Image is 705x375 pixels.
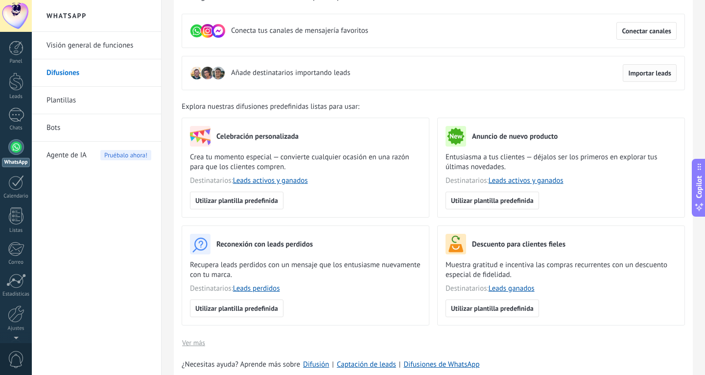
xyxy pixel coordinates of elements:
[451,305,534,312] span: Utilizar plantilla predefinida
[446,300,539,317] button: Utilizar plantilla predefinida
[403,360,479,369] a: Difusiones de WhatsApp
[100,150,151,160] span: Pruébalo ahora!
[216,240,313,249] h3: Reconexión con leads perdidos
[216,132,299,141] h3: Celebración personalizada
[233,176,308,185] a: Leads activos y ganados
[472,132,558,141] h3: Anuncio de nuevo producto
[694,175,704,198] span: Copilot
[47,87,151,114] a: Plantillas
[182,102,359,112] span: Explora nuestras difusiones predefinidas listas para usar:
[489,176,564,185] a: Leads activos y ganados
[337,360,396,369] a: Captación de leads
[32,114,161,142] li: Bots
[623,64,677,82] button: Importar leads
[616,22,677,40] button: Conectar canales
[190,192,283,209] button: Utilizar plantilla predefinida
[446,284,677,294] span: Destinatarios:
[190,284,421,294] span: Destinatarios:
[446,260,677,280] span: Muestra gratitud e incentiva las compras recurrentes con un descuento especial de fidelidad.
[2,58,30,65] div: Panel
[32,87,161,114] li: Plantillas
[201,66,214,80] img: leadIcon
[622,27,671,34] span: Conectar canales
[47,32,151,59] a: Visión general de funciones
[195,197,278,204] span: Utilizar plantilla predefinida
[628,70,671,76] span: Importar leads
[182,339,205,346] span: Ver más
[211,66,225,80] img: leadIcon
[190,260,421,280] span: Recupera leads perdidos con un mensaje que los entusiasme nuevamente con tu marca.
[182,360,685,370] div: | |
[195,305,278,312] span: Utilizar plantilla predefinida
[47,142,151,169] a: Agente de IAPruébalo ahora!
[233,284,280,293] a: Leads perdidos
[32,59,161,87] li: Difusiones
[2,125,30,131] div: Chats
[2,94,30,100] div: Leads
[2,227,30,234] div: Listas
[231,26,368,36] span: Conecta tus canales de mensajería favoritos
[47,142,87,169] span: Agente de IA
[47,114,151,142] a: Bots
[182,360,300,370] span: ¿Necesitas ayuda? Aprende más sobre
[2,259,30,266] div: Correo
[231,68,350,78] span: Añade destinatarios importando leads
[489,284,535,293] a: Leads ganados
[446,192,539,209] button: Utilizar plantilla predefinida
[47,59,151,87] a: Difusiones
[451,197,534,204] span: Utilizar plantilla predefinida
[32,142,161,169] li: Agente de IA
[190,176,421,186] span: Destinatarios:
[190,66,204,80] img: leadIcon
[2,291,30,298] div: Estadísticas
[446,176,677,186] span: Destinatarios:
[2,158,30,167] div: WhatsApp
[190,300,283,317] button: Utilizar plantilla predefinida
[2,325,30,332] div: Ajustes
[446,152,677,172] span: Entusiasma a tus clientes — déjalos ser los primeros en explorar tus últimas novedades.
[182,335,206,350] button: Ver más
[303,360,329,369] a: Difusión
[190,152,421,172] span: Crea tu momento especial — convierte cualquier ocasión en una razón para que los clientes compren.
[32,32,161,59] li: Visión general de funciones
[472,240,565,249] h3: Descuento para clientes fieles
[2,193,30,200] div: Calendario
